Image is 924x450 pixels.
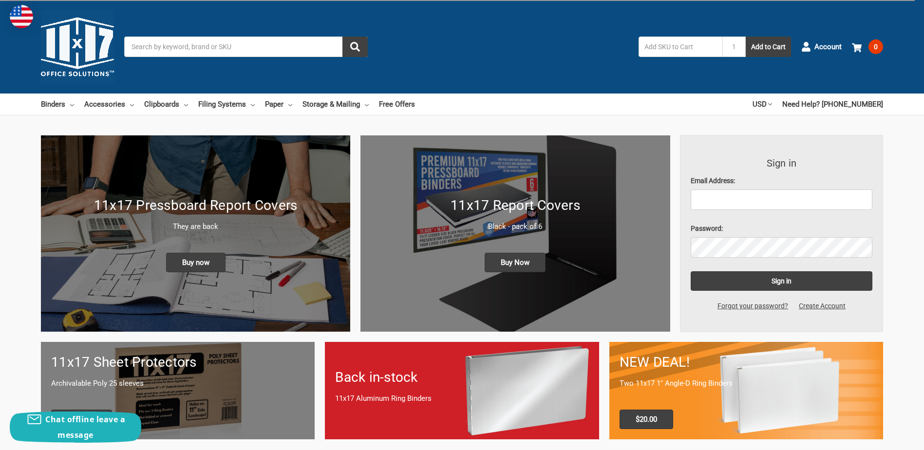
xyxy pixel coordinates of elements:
[620,352,873,373] h1: NEW DEAL!
[51,378,304,389] p: Archivalable Poly 25 sleeves
[144,94,188,115] a: Clipboards
[84,94,134,115] a: Accessories
[198,94,255,115] a: Filing Systems
[51,352,304,373] h1: 11x17 Sheet Protectors
[852,34,883,59] a: 0
[51,195,340,216] h1: 11x17 Pressboard Report Covers
[10,412,141,443] button: Chat offline leave a message
[51,221,340,232] p: They are back
[265,94,292,115] a: Paper
[41,342,315,439] a: 11x17 sheet protectors 11x17 Sheet Protectors Archivalable Poly 25 sleeves Buy Now
[41,94,74,115] a: Binders
[335,393,588,404] p: 11x17 Aluminum Ring Binders
[801,34,842,59] a: Account
[868,39,883,54] span: 0
[124,37,368,57] input: Search by keyword, brand or SKU
[41,135,350,332] a: New 11x17 Pressboard Binders 11x17 Pressboard Report Covers They are back Buy now
[746,37,791,57] button: Add to Cart
[10,5,33,28] img: duty and tax information for United States
[793,301,851,311] a: Create Account
[166,253,226,272] span: Buy now
[371,221,660,232] p: Black - pack of 6
[485,253,546,272] span: Buy Now
[41,10,114,83] img: 11x17.com
[691,271,873,291] input: Sign in
[691,224,873,234] label: Password:
[814,41,842,53] span: Account
[691,176,873,186] label: Email Address:
[782,94,883,115] a: Need Help? [PHONE_NUMBER]
[45,414,125,440] span: Chat offline leave a message
[360,135,670,332] a: 11x17 Report Covers 11x17 Report Covers Black - pack of 6 Buy Now
[325,342,599,439] a: Back in-stock 11x17 Aluminum Ring Binders
[753,94,772,115] a: USD
[335,367,588,388] h1: Back in-stock
[379,94,415,115] a: Free Offers
[620,378,873,389] p: Two 11x17 1" Angle-D Ring Binders
[360,135,670,332] img: 11x17 Report Covers
[691,156,873,170] h3: Sign in
[609,342,883,439] a: 11x17 Binder 2-pack only $20.00 NEW DEAL! Two 11x17 1" Angle-D Ring Binders $20.00
[371,195,660,216] h1: 11x17 Report Covers
[620,410,673,429] span: $20.00
[712,301,793,311] a: Forgot your password?
[639,37,722,57] input: Add SKU to Cart
[302,94,369,115] a: Storage & Mailing
[41,135,350,332] img: New 11x17 Pressboard Binders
